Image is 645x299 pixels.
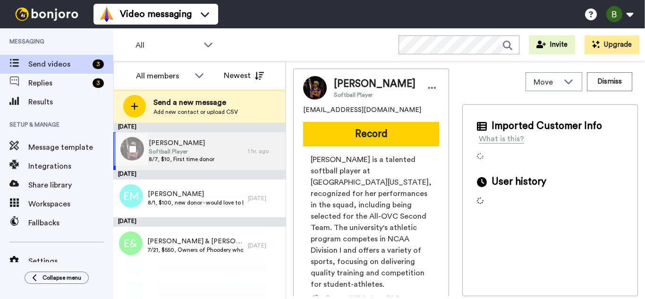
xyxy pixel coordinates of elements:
span: Move [534,77,559,88]
div: [DATE] [248,242,281,249]
span: Replies [28,77,89,89]
span: [EMAIL_ADDRESS][DOMAIN_NAME] [303,105,421,115]
span: [PERSON_NAME] [334,77,416,91]
span: Collapse menu [42,274,81,282]
span: Share library [28,179,113,191]
button: Dismiss [587,72,632,91]
img: e&.png [119,231,143,255]
span: [PERSON_NAME] [148,189,243,199]
span: Settings [28,256,113,267]
div: All members [136,70,190,82]
span: 8/1, $100, new donor - would love to know how he knows of BR! [148,199,243,206]
button: Invite [529,35,575,54]
div: 3 [93,78,104,88]
button: Collapse menu [25,272,89,284]
div: 3 [93,60,104,69]
div: [DATE] [248,195,281,202]
span: Softball Player [334,91,416,99]
span: All [136,40,199,51]
div: What is this? [479,133,524,145]
span: Imported Customer Info [492,119,602,133]
img: em.png [119,184,143,208]
span: Message template [28,142,113,153]
div: [DATE] [113,123,286,132]
img: Image of Malia Robertson [303,76,327,100]
span: Integrations [28,161,113,172]
span: 7/21, $550, Owners of Phoodery who hosted the pints for a purpose event on [DATE] [147,246,243,254]
div: [DATE] [113,217,286,227]
button: Upgrade [585,35,639,54]
span: Fallbacks [28,217,113,229]
span: Send videos [28,59,89,70]
span: Add new contact or upload CSV [153,108,238,116]
div: 1 hr. ago [248,147,281,155]
span: Results [28,96,113,108]
span: 8/7, $10, First time donor [149,155,214,163]
span: [PERSON_NAME] is a talented softball player at [GEOGRAPHIC_DATA][US_STATE], recognized for her pe... [311,154,432,290]
span: [PERSON_NAME] & [PERSON_NAME] [147,237,243,246]
span: Workspaces [28,198,113,210]
span: Softball Player [149,148,214,155]
img: bj-logo-header-white.svg [11,8,82,21]
span: User history [492,175,546,189]
span: [PERSON_NAME] [149,138,214,148]
button: Newest [217,66,271,85]
button: Record [303,122,439,146]
span: Video messaging [120,8,192,21]
div: [DATE] [113,170,286,179]
img: vm-color.svg [99,7,114,22]
span: Send a new message [153,97,238,108]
